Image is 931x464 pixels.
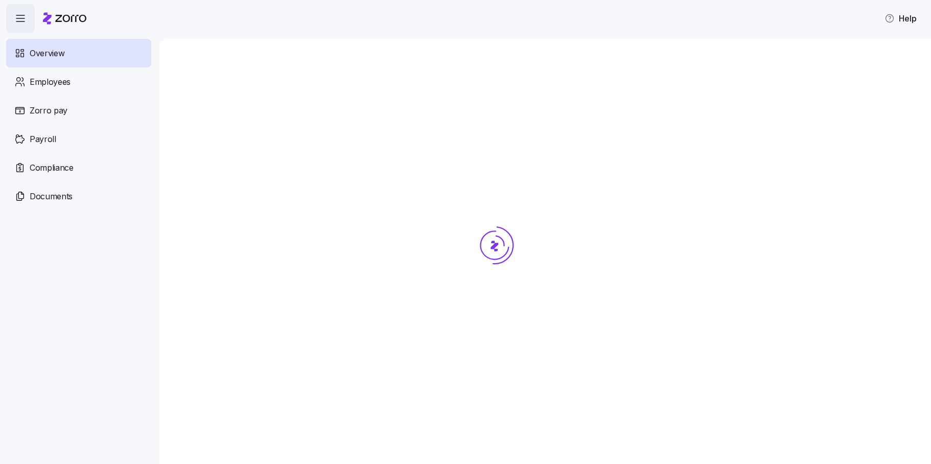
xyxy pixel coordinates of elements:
span: Employees [30,76,71,88]
span: Documents [30,190,73,203]
button: Help [876,8,925,29]
span: Overview [30,47,64,60]
a: Zorro pay [6,96,151,125]
span: Payroll [30,133,56,146]
span: Zorro pay [30,104,67,117]
a: Payroll [6,125,151,153]
span: Help [885,12,917,25]
a: Overview [6,39,151,67]
a: Employees [6,67,151,96]
a: Compliance [6,153,151,182]
a: Documents [6,182,151,211]
span: Compliance [30,161,74,174]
